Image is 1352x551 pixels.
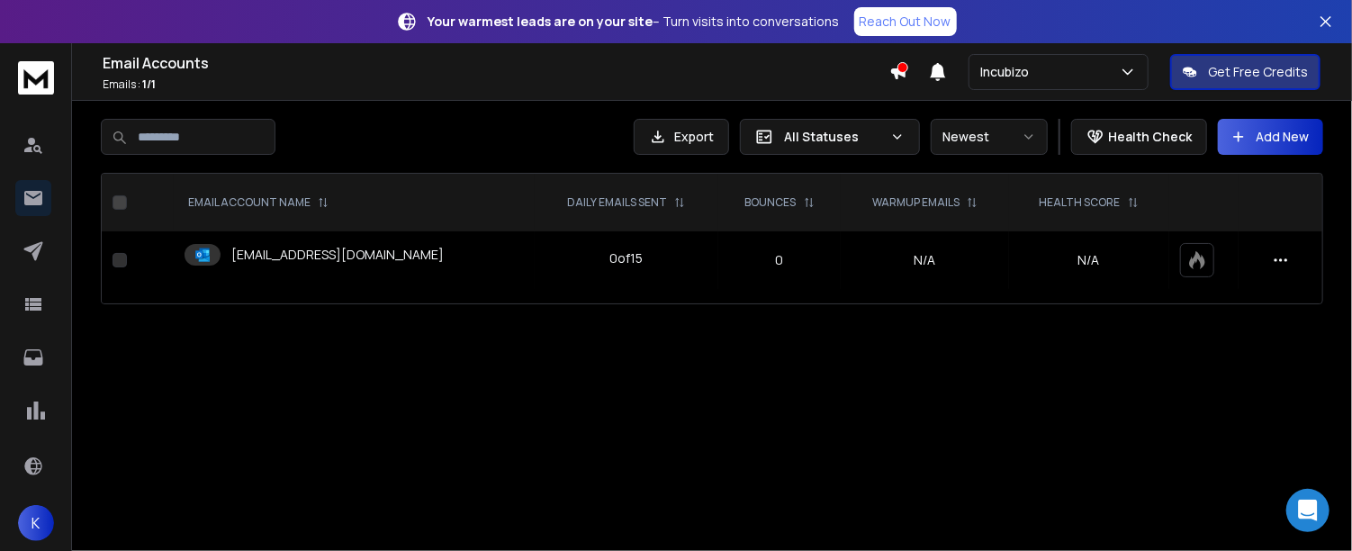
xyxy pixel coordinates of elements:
[872,195,960,210] p: WARMUP EMAILS
[980,63,1036,81] p: Incubizo
[609,249,643,267] div: 0 of 15
[1020,251,1158,269] p: N/A
[1170,54,1320,90] button: Get Free Credits
[188,195,329,210] div: EMAIL ACCOUNT NAME
[1286,489,1329,532] div: Open Intercom Messenger
[567,195,667,210] p: DAILY EMAILS SENT
[729,251,830,269] p: 0
[231,246,444,264] p: [EMAIL_ADDRESS][DOMAIN_NAME]
[18,505,54,541] button: K
[428,13,840,31] p: – Turn visits into conversations
[931,119,1048,155] button: Newest
[841,231,1009,289] td: N/A
[634,119,729,155] button: Export
[103,77,889,92] p: Emails :
[1208,63,1308,81] p: Get Free Credits
[428,13,653,30] strong: Your warmest leads are on your site
[1071,119,1207,155] button: Health Check
[18,61,54,95] img: logo
[142,77,156,92] span: 1 / 1
[1108,128,1192,146] p: Health Check
[1218,119,1323,155] button: Add New
[854,7,957,36] a: Reach Out Now
[745,195,797,210] p: BOUNCES
[103,52,889,74] h1: Email Accounts
[860,13,951,31] p: Reach Out Now
[1040,195,1121,210] p: HEALTH SCORE
[784,128,883,146] p: All Statuses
